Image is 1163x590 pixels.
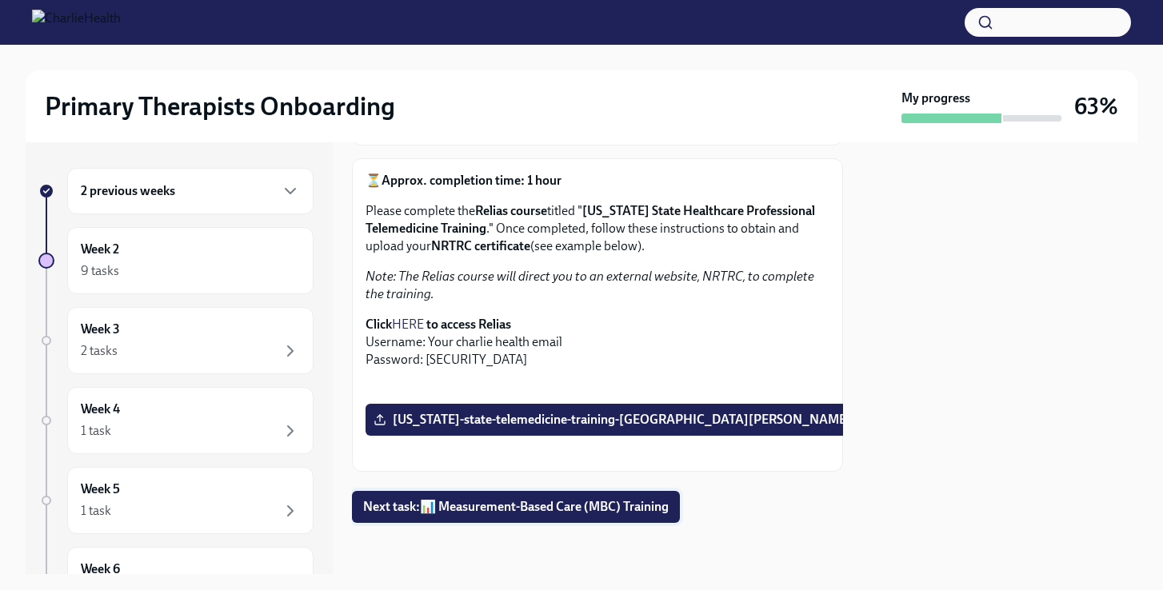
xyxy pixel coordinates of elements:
span: Next task : 📊 Measurement-Based Care (MBC) Training [363,499,669,515]
img: CharlieHealth [32,10,121,35]
span: [US_STATE]-state-telemedicine-training-[GEOGRAPHIC_DATA][PERSON_NAME][GEOGRAPHIC_DATA]pdf [377,412,999,428]
div: 1 task [81,502,111,520]
p: Please complete the titled " ." Once completed, follow these instructions to obtain and upload yo... [366,202,829,255]
label: [US_STATE]-state-telemedicine-training-[GEOGRAPHIC_DATA][PERSON_NAME][GEOGRAPHIC_DATA]pdf [366,404,1010,436]
div: 1 task [81,422,111,440]
em: Note: The Relias course will direct you to an external website, NRTRC, to complete the training. [366,269,814,301]
strong: Approx. completion time: 1 hour [382,173,562,188]
strong: NRTRC certificate [431,238,530,253]
strong: [US_STATE] State Healthcare Professional Telemedicine Training [366,203,815,236]
a: HERE [392,317,424,332]
h6: Week 6 [81,560,120,578]
div: 2 tasks [81,342,118,360]
div: 2 previous weeks [67,168,314,214]
a: Week 29 tasks [38,227,314,294]
h6: Week 3 [81,321,120,338]
strong: My progress [901,90,970,107]
p: Username: Your charlie health email Password: [SECURITY_DATA] [366,316,829,369]
strong: Relias course [475,203,547,218]
h6: Week 2 [81,241,119,258]
strong: Click [366,317,392,332]
button: Next task:📊 Measurement-Based Care (MBC) Training [352,491,680,523]
strong: to access Relias [426,317,511,332]
h3: 63% [1074,92,1118,121]
a: Week 32 tasks [38,307,314,374]
h6: Week 4 [81,401,120,418]
h6: Week 5 [81,480,120,498]
p: ⏳ [366,172,829,189]
h2: Primary Therapists Onboarding [45,90,395,122]
a: Week 51 task [38,467,314,534]
div: 9 tasks [81,262,119,280]
a: Week 41 task [38,387,314,454]
h6: 2 previous weeks [81,182,175,200]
